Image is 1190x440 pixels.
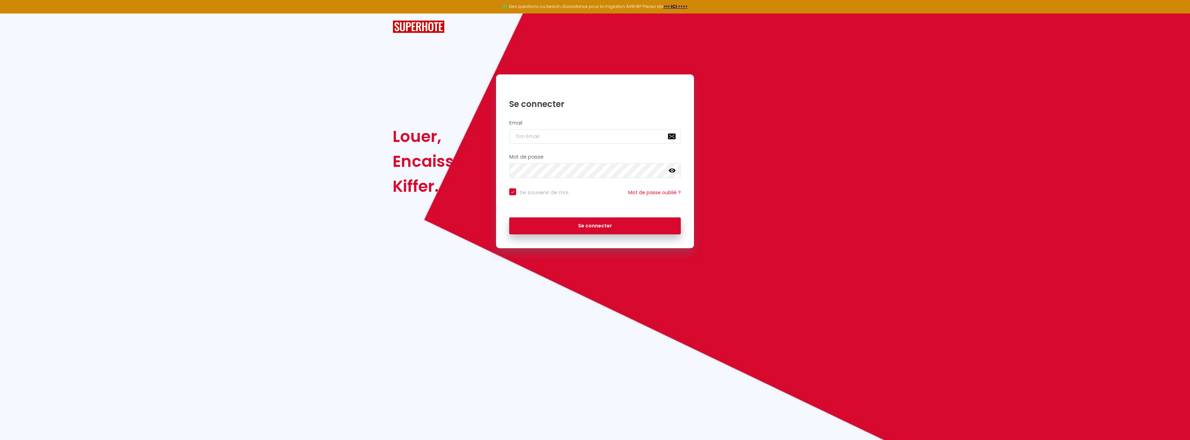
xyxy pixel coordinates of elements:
div: Kiffer. [393,174,474,199]
div: Encaisser, [393,149,474,174]
div: Louer, [393,124,474,149]
h2: Email [509,120,681,126]
img: SuperHote logo [393,20,445,33]
button: Se connecter [509,217,681,235]
a: Mot de passe oublié ? [628,189,681,196]
h2: Mot de passe [509,154,681,160]
h1: Se connecter [509,99,681,109]
input: Ton Email [509,129,681,144]
a: >>> ICI <<<< [663,3,688,9]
